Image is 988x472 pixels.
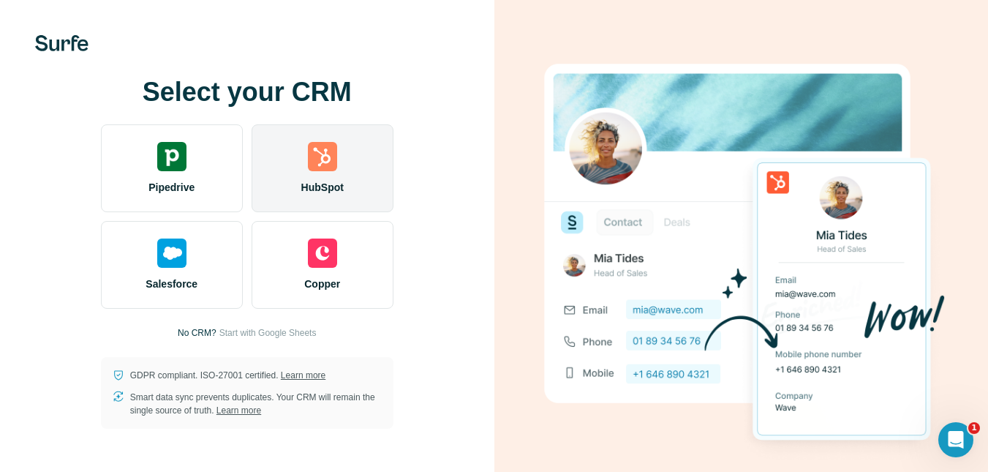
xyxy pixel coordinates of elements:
[216,405,261,416] a: Learn more
[148,180,195,195] span: Pipedrive
[308,239,337,268] img: copper's logo
[157,239,186,268] img: salesforce's logo
[301,180,344,195] span: HubSpot
[130,391,382,417] p: Smart data sync prevents duplicates. Your CRM will remain the single source of truth.
[304,277,340,291] span: Copper
[968,422,980,434] span: 1
[130,369,325,382] p: GDPR compliant. ISO-27001 certified.
[101,78,393,107] h1: Select your CRM
[178,326,216,340] p: No CRM?
[146,277,197,291] span: Salesforce
[536,41,946,465] img: HUBSPOT image
[35,35,88,51] img: Surfe's logo
[219,326,317,340] button: Start with Google Sheets
[281,370,325,381] a: Learn more
[157,142,186,171] img: pipedrive's logo
[308,142,337,171] img: hubspot's logo
[938,422,973,457] iframe: Intercom live chat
